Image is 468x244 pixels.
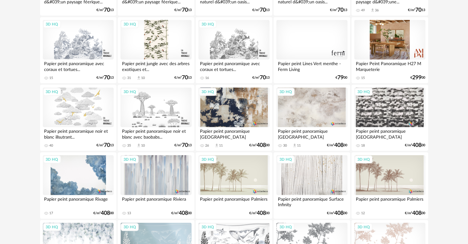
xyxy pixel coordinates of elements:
span: Download icon [370,8,375,13]
a: 3D HQ Papier peint panoramique [GEOGRAPHIC_DATA] 30 Download icon 11 €/m²40800 [274,85,350,151]
div: Papier peint panoramique Palmiers [198,195,269,207]
div: 3D HQ [199,88,217,96]
div: €/m² 00 [327,143,348,148]
a: 3D HQ Papier peint panoramique Palmiers 12 €/m²40800 [352,152,428,219]
div: 3D HQ [355,223,372,231]
div: 3D HQ [121,88,139,96]
div: 15 [50,76,53,80]
div: 36 [375,8,379,13]
div: 16 [205,76,209,80]
div: € 00 [411,76,425,80]
div: 3D HQ [199,223,217,231]
span: 408 [257,211,266,215]
span: 70 [104,76,110,80]
span: 408 [257,143,266,148]
div: 31 [127,76,131,80]
span: 70 [260,8,266,12]
div: 10 [141,144,145,148]
div: Papier peint jungle avec des arbres exotiques et... [120,60,191,72]
a: 3D HQ Papier peint panoramique Surface Infinity €/m²40800 [274,152,350,219]
div: € 00 [336,76,348,80]
div: €/m² 13 [96,143,114,148]
div: €/m² 13 [96,8,114,12]
div: 49 [361,8,365,13]
div: €/m² 00 [405,211,425,215]
a: 3D HQ Papier peint panoramique avec coraux et tortues... 15 €/m²7013 [40,17,116,84]
div: 35 [127,144,131,148]
div: €/m² 00 [249,211,270,215]
div: €/m² 13 [174,76,192,80]
div: 40 [50,144,53,148]
div: 3D HQ [277,88,295,96]
div: Papier peint panoramique noir et blanc avec baobabs... [120,127,191,140]
span: 408 [413,211,422,215]
div: Papier peint panoramique noir et blanc illsutrant... [43,127,114,140]
div: 3D HQ [43,223,61,231]
div: 3D HQ [121,20,139,28]
div: 3D HQ [121,155,139,163]
div: 18 [361,144,365,148]
span: 79 [338,76,344,80]
a: 3D HQ Papier peint panoramique noir et blanc illsutrant... 40 €/m²7013 [40,85,116,151]
div: €/m² 00 [171,211,192,215]
span: 408 [335,143,344,148]
div: €/m² 00 [249,143,270,148]
a: 3D HQ Papier peint panoramique avec coraux et tortues... 16 €/m²7013 [196,17,272,84]
span: Download icon [214,143,219,148]
div: €/m² 13 [252,8,270,12]
div: Papier peint panoramique [GEOGRAPHIC_DATA] [276,127,347,140]
span: 70 [182,76,188,80]
a: Papier peint Lines Vert menthe - Ferm Living €7900 [274,17,350,84]
div: Papier peint panoramique Palmiers [354,195,425,207]
span: Download icon [136,76,141,80]
div: €/m² 13 [174,8,192,12]
a: 3D HQ Papier peint panoramique [GEOGRAPHIC_DATA] 26 Download icon 11 €/m²40800 [196,85,272,151]
span: 70 [104,8,110,12]
div: 3D HQ [43,20,61,28]
div: Papier peint panoramique Rivage [43,195,114,207]
span: 70 [416,8,422,12]
span: 70 [104,143,110,148]
div: Papier peint panoramique avec coraux et tortues... [198,60,269,72]
div: Papier peint Lines Vert menthe - Ferm Living [276,60,347,72]
div: €/m² 13 [96,76,114,80]
span: 408 [335,211,344,215]
div: 3D HQ [199,20,217,28]
span: 408 [413,143,422,148]
span: 70 [260,76,266,80]
div: 11 [219,144,223,148]
div: 30 [283,144,287,148]
div: Papier Peint Panoramique H27 M Marqueterie [354,60,425,72]
span: 70 [182,143,188,148]
div: €/m² 00 [93,211,114,215]
div: 15 [361,76,365,80]
span: 299 [413,76,422,80]
div: €/m² 00 [405,143,425,148]
div: €/m² 13 [330,8,348,12]
div: Papier peint panoramique [GEOGRAPHIC_DATA] [198,127,269,140]
a: Papier Peint Panoramique H27 M Marqueterie 15 €29900 [352,17,428,84]
div: 17 [50,211,53,215]
span: 70 [182,8,188,12]
a: 3D HQ Papier peint panoramique Palmiers €/m²40800 [196,152,272,219]
div: 3D HQ [355,88,372,96]
div: €/m² 13 [252,76,270,80]
a: 3D HQ Papier peint panoramique noir et blanc avec baobabs... 35 Download icon 10 €/m²7013 [118,85,194,151]
a: 3D HQ Papier peint jungle avec des arbres exotiques et... 31 Download icon 10 €/m²7013 [118,17,194,84]
div: 3D HQ [277,223,295,231]
div: 3D HQ [43,88,61,96]
span: Download icon [292,143,297,148]
div: Papier peint panoramique Riviera [120,195,191,207]
div: 10 [141,76,145,80]
div: €/m² 13 [408,8,425,12]
div: Papier peint panoramique [GEOGRAPHIC_DATA] [354,127,425,140]
div: 13 [127,211,131,215]
div: €/m² 00 [327,211,348,215]
div: 3D HQ [121,223,139,231]
a: 3D HQ Papier peint panoramique Rivage 17 €/m²40800 [40,152,116,219]
a: 3D HQ Papier peint panoramique Riviera 13 €/m²40800 [118,152,194,219]
div: 3D HQ [355,155,372,163]
div: 3D HQ [277,155,295,163]
div: Papier peint panoramique Surface Infinity [276,195,347,207]
div: 12 [361,211,365,215]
